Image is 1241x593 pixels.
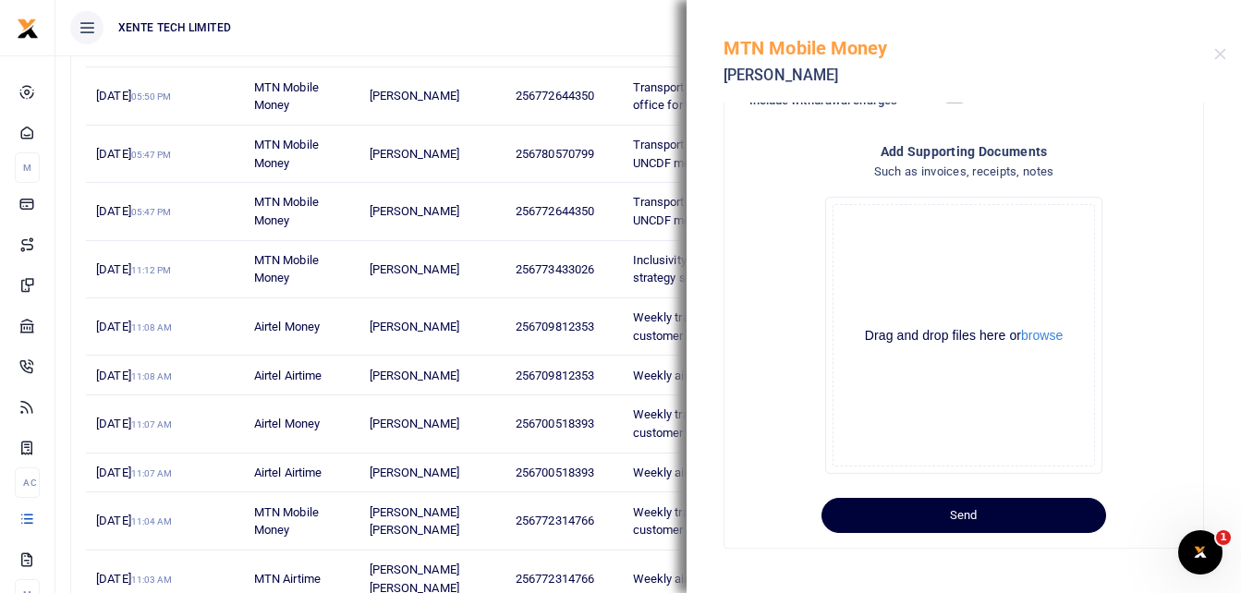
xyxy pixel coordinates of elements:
span: Airtel Airtime [254,369,322,382]
span: MTN Mobile Money [254,80,319,113]
span: 256700518393 [516,417,594,430]
small: 11:03 AM [131,575,173,585]
small: 11:08 AM [131,371,173,381]
span: [PERSON_NAME] [370,147,459,161]
span: [PERSON_NAME] [370,204,459,218]
span: [DATE] [96,320,172,333]
span: Weekly transport facilitation for customer meetings [633,407,800,440]
span: [DATE] [96,147,171,161]
div: Drag and drop files here or [833,327,1094,345]
span: [PERSON_NAME] [PERSON_NAME] [370,505,459,538]
span: 256772644350 [516,89,594,103]
small: 11:08 AM [131,322,173,333]
img: logo-small [17,18,39,40]
span: Weekly airtime facilitation [633,369,772,382]
h4: Add supporting Documents [747,141,1181,162]
span: [DATE] [96,572,172,586]
small: 11:07 AM [131,419,173,430]
button: browse [1021,329,1063,342]
span: 1 [1216,530,1231,545]
span: [DATE] [96,89,171,103]
span: Weekly airtime facilitation [633,466,772,479]
small: 05:47 PM [131,150,172,160]
span: [PERSON_NAME] [370,262,459,276]
span: 256780570799 [516,147,594,161]
span: 256709812353 [516,320,594,333]
span: [PERSON_NAME] [370,466,459,479]
small: 05:50 PM [131,91,172,102]
small: 11:07 AM [131,468,173,478]
h5: MTN Mobile Money [724,37,1214,59]
span: Inclusivity requirements strategy session [633,253,760,285]
button: Send [821,498,1106,533]
span: [DATE] [96,417,172,430]
span: 256772314766 [516,514,594,527]
span: [DATE] [96,514,172,527]
span: MTN Mobile Money [254,505,319,538]
small: 11:12 PM [131,265,172,275]
span: [PERSON_NAME] [370,89,459,103]
h4: Such as invoices, receipts, notes [747,162,1181,182]
span: Transport facilitation for UNCDF meeting [633,195,762,227]
small: 05:47 PM [131,207,172,217]
iframe: Intercom live chat [1178,530,1223,575]
span: [DATE] [96,262,171,276]
li: Ac [15,467,40,498]
span: Transport facilitation for UNCDF meeting [633,138,762,170]
span: [DATE] [96,369,172,382]
span: 256772644350 [516,204,594,218]
span: MTN Mobile Money [254,138,319,170]
span: [PERSON_NAME] [370,417,459,430]
span: [PERSON_NAME] [370,369,459,382]
span: Weekly transport facilitation for customer meetings [633,505,800,538]
span: 256709812353 [516,369,594,382]
span: [DATE] [96,204,171,218]
span: Airtel Money [254,417,320,430]
span: XENTE TECH LIMITED [111,19,238,36]
div: File Uploader [825,197,1102,474]
span: Airtel Money [254,320,320,333]
span: MTN Mobile Money [254,195,319,227]
h5: [PERSON_NAME] [724,67,1214,85]
span: Airtel Airtime [254,466,322,479]
li: M [15,152,40,183]
span: 256700518393 [516,466,594,479]
button: Close [1214,48,1226,60]
span: 256773433026 [516,262,594,276]
small: 11:04 AM [131,516,173,526]
a: logo-small logo-large logo-large [17,20,39,34]
span: Weekly transport facilitation for customer meetings [633,310,800,343]
span: Transport refund for 2 days to office for meetings [633,80,791,113]
span: [DATE] [96,466,172,479]
span: MTN Airtime [254,572,321,586]
span: [PERSON_NAME] [370,320,459,333]
span: MTN Mobile Money [254,253,319,285]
